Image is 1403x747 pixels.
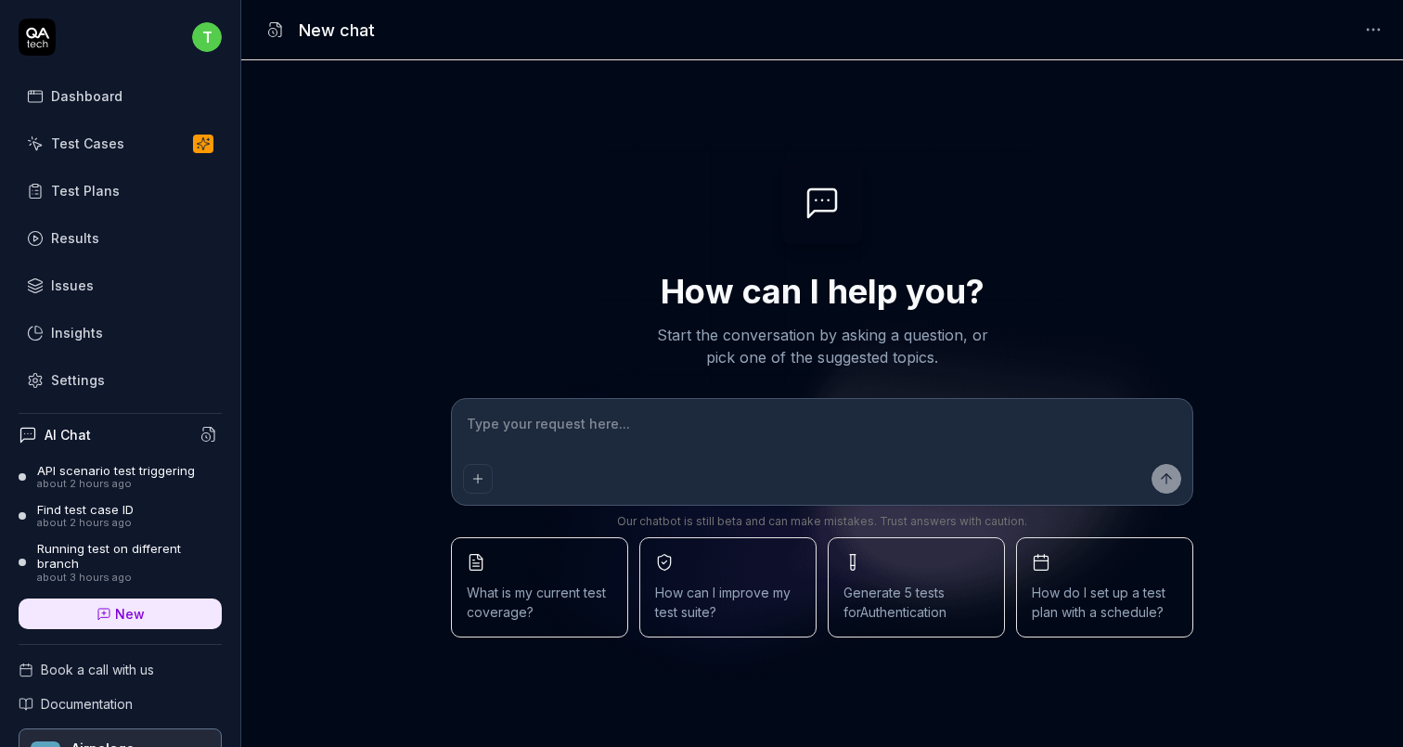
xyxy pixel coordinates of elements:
span: What is my current test coverage? [467,583,612,622]
div: Running test on different branch [37,541,222,572]
h4: AI Chat [45,425,91,444]
div: Our chatbot is still beta and can make mistakes. Trust answers with caution. [451,513,1193,530]
button: Add attachment [463,464,493,494]
div: API scenario test triggering [37,463,195,478]
button: What is my current test coverage? [451,537,628,638]
span: Book a call with us [41,660,154,679]
a: Find test case IDabout 2 hours ago [19,502,222,530]
span: Generate 5 tests for Authentication [843,585,946,620]
span: t [192,22,222,52]
a: Issues [19,267,222,303]
div: Dashboard [51,86,122,106]
a: Results [19,220,222,256]
a: New [19,599,222,629]
a: Dashboard [19,78,222,114]
a: Documentation [19,694,222,714]
a: Test Cases [19,125,222,161]
a: Test Plans [19,173,222,209]
span: New [115,604,145,624]
div: Test Cases [51,134,124,153]
div: about 2 hours ago [37,517,134,530]
div: about 2 hours ago [37,478,195,491]
span: How can I improve my test suite? [655,583,801,622]
button: t [192,19,222,56]
span: Documentation [41,694,133,714]
div: Insights [51,323,103,342]
div: Test Plans [51,181,120,200]
div: Settings [51,370,105,390]
a: Insights [19,315,222,351]
a: Settings [19,362,222,398]
button: How can I improve my test suite? [639,537,817,638]
h1: New chat [299,18,375,43]
button: Generate 5 tests forAuthentication [828,537,1005,638]
div: Find test case ID [37,502,134,517]
div: about 3 hours ago [37,572,222,585]
a: Running test on different branchabout 3 hours ago [19,541,222,584]
span: How do I set up a test plan with a schedule? [1032,583,1178,622]
div: Issues [51,276,94,295]
a: API scenario test triggeringabout 2 hours ago [19,463,222,491]
button: How do I set up a test plan with a schedule? [1016,537,1193,638]
div: Results [51,228,99,248]
a: Book a call with us [19,660,222,679]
